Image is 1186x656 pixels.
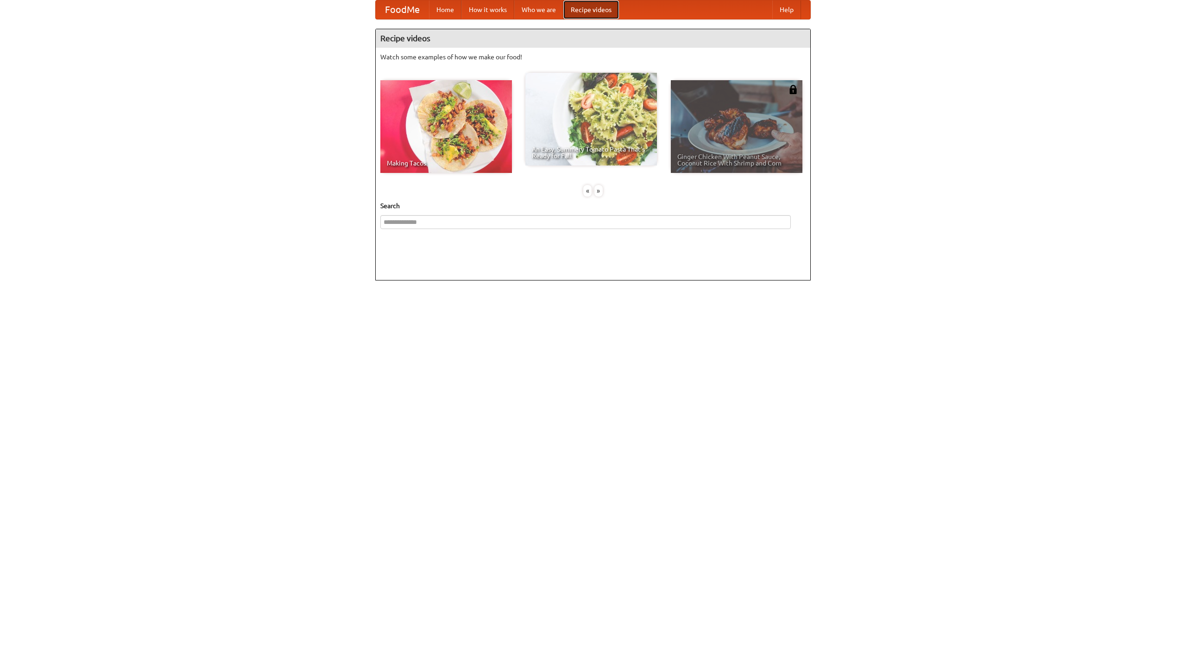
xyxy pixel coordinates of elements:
a: Help [772,0,801,19]
a: How it works [461,0,514,19]
span: Making Tacos [387,160,505,166]
a: Home [429,0,461,19]
p: Watch some examples of how we make our food! [380,52,806,62]
div: « [583,185,592,197]
a: Making Tacos [380,80,512,173]
a: An Easy, Summery Tomato Pasta That's Ready for Fall [525,73,657,166]
a: FoodMe [376,0,429,19]
img: 483408.png [789,85,798,94]
div: » [594,185,603,197]
a: Recipe videos [563,0,619,19]
a: Who we are [514,0,563,19]
span: An Easy, Summery Tomato Pasta That's Ready for Fall [532,146,650,159]
h5: Search [380,201,806,210]
h4: Recipe videos [376,29,810,48]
